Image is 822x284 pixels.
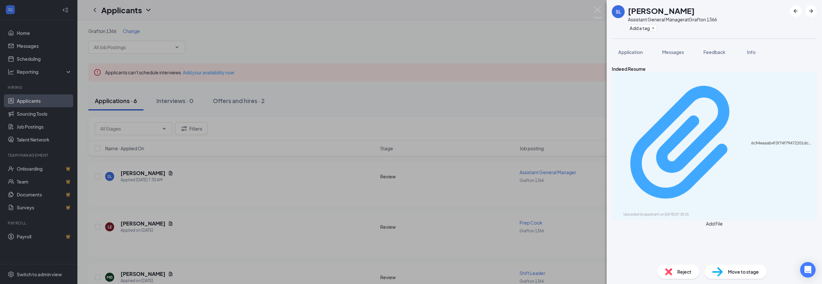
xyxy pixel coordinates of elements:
[616,8,621,15] div: SL
[747,49,756,55] span: Info
[805,5,817,17] button: ArrowRight
[751,141,813,146] div: 6c94eaaab4f3f74f79472201dc94fed4.pdf
[628,16,717,23] div: Assistant General Manager at Grafton 1366
[628,25,657,31] button: PlusAdd a tag
[807,7,815,15] svg: ArrowRight
[651,26,655,30] svg: Plus
[790,5,801,17] button: ArrowLeftNew
[618,49,643,55] span: Application
[628,5,695,16] h1: [PERSON_NAME]
[728,268,759,275] span: Move to stage
[677,268,691,275] span: Reject
[800,262,816,278] div: Open Intercom Messenger
[662,49,684,55] span: Messages
[623,212,720,217] div: Uploaded by applicant on [DATE] 07:30:25
[703,49,725,55] span: Feedback
[792,7,799,15] svg: ArrowLeftNew
[616,75,813,217] a: Paperclip6c94eaaab4f3f74f79472201dc94fed4.pdfUploaded by applicant on [DATE] 07:30:25
[616,75,751,211] svg: Paperclip
[612,65,817,72] div: Indeed Resume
